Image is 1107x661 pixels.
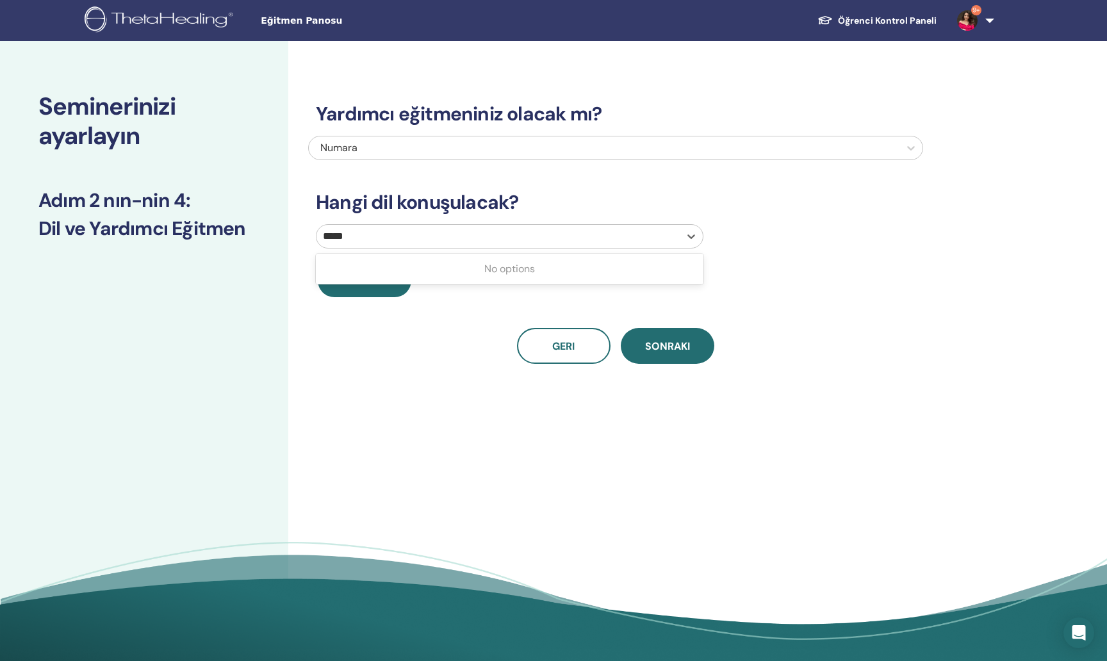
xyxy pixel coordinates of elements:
[85,6,238,35] img: logo.png
[308,191,923,214] h3: Hangi dil konuşulacak?
[38,92,250,151] h2: Seminerinizi ayarlayın
[645,339,690,353] span: Sonraki
[261,14,453,28] span: Eğitmen Panosu
[316,256,703,282] div: No options
[308,102,923,126] h3: Yardımcı eğitmeniniz olacak mı?
[807,9,947,33] a: Öğrenci Kontrol Paneli
[320,141,357,154] span: Numara
[38,217,250,240] h3: Dil ve Yardımcı Eğitmen
[817,15,833,26] img: graduation-cap-white.svg
[957,10,978,31] img: default.jpg
[621,328,714,364] button: Sonraki
[38,189,250,212] h3: Adım 2 nın-nin 4 :
[517,328,611,364] button: Geri
[971,5,981,15] span: 9+
[1063,617,1094,648] div: Open Intercom Messenger
[552,339,575,353] span: Geri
